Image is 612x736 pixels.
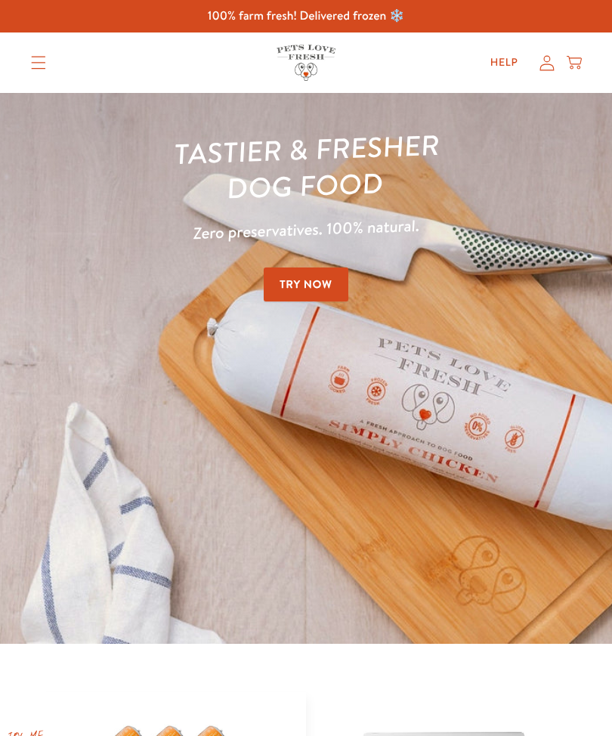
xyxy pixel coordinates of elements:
[30,207,583,253] p: Zero preservatives. 100% natural.
[264,267,348,302] a: Try Now
[19,44,58,82] summary: Translation missing: en.sections.header.menu
[29,122,583,214] h1: Tastier & fresher dog food
[277,45,335,80] img: Pets Love Fresh
[478,48,530,78] a: Help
